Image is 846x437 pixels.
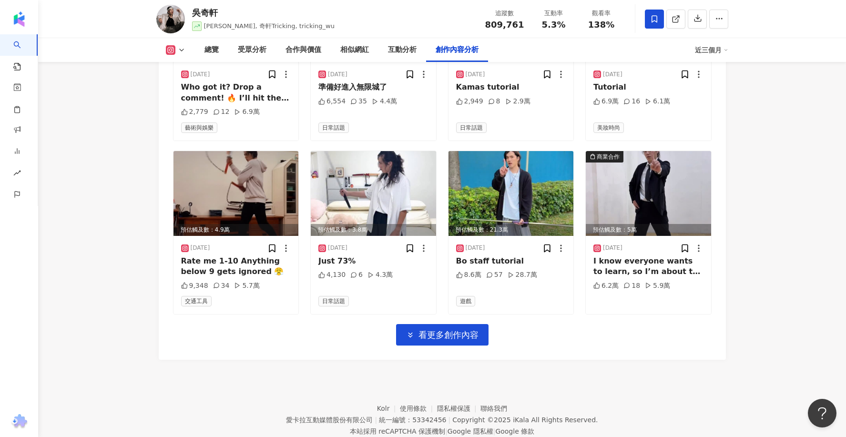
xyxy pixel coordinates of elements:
[367,270,393,280] div: 4.3萬
[695,42,728,58] div: 近三個月
[181,281,208,291] div: 9,348
[375,416,377,424] span: |
[350,97,367,106] div: 35
[593,256,703,277] div: I know everyone wants to learn, so I’m about to create an online Tricking course.
[318,296,349,306] span: 日常話題
[645,281,670,291] div: 5.9萬
[11,11,27,27] img: logo icon
[350,426,534,437] span: 本站採用 reCAPTCHA 保護機制
[10,414,29,429] img: chrome extension
[437,405,481,412] a: 隱私權保護
[466,244,485,252] div: [DATE]
[286,416,373,424] div: 愛卡拉互動媒體股份有限公司
[191,244,210,252] div: [DATE]
[495,427,534,435] a: Google 條款
[204,44,219,56] div: 總覽
[448,151,574,236] div: post-image預估觸及數：21.3萬
[192,7,335,19] div: 吳奇軒
[456,270,481,280] div: 8.6萬
[377,405,400,412] a: Kolr
[173,224,299,236] div: 預估觸及數：4.9萬
[285,44,321,56] div: 合作與價值
[488,97,500,106] div: 8
[234,107,259,117] div: 6.9萬
[318,270,346,280] div: 4,130
[181,256,291,277] div: Rate me 1-10 Anything below 9 gets ignored 😤
[173,151,299,236] div: post-image預估觸及數：4.9萬
[204,22,335,30] span: [PERSON_NAME], 奇軒Tricking, tricking_wu
[586,224,711,236] div: 預估觸及數：5萬
[448,224,574,236] div: 預估觸及數：21.3萬
[191,71,210,79] div: [DATE]
[372,97,397,106] div: 4.4萬
[234,281,259,291] div: 5.7萬
[340,44,369,56] div: 相似網紅
[808,399,836,427] iframe: Help Scout Beacon - Open
[311,224,436,236] div: 預估觸及數：3.8萬
[318,97,346,106] div: 6,554
[448,416,450,424] span: |
[13,34,32,71] a: search
[156,5,185,33] img: KOL Avatar
[181,107,208,117] div: 2,779
[456,97,483,106] div: 2,949
[311,151,436,236] img: post-image
[603,71,622,79] div: [DATE]
[452,416,598,424] div: Copyright © 2025 All Rights Reserved.
[448,151,574,236] img: post-image
[513,416,529,424] a: iKala
[318,256,428,266] div: Just 73%
[213,281,230,291] div: 34
[445,427,448,435] span: |
[388,44,417,56] div: 互動分析
[436,44,479,56] div: 創作內容分析
[181,122,217,133] span: 藝術與娛樂
[311,151,436,236] div: post-image預估觸及數：3.8萬
[593,97,619,106] div: 6.9萬
[400,405,437,412] a: 使用條款
[238,44,266,56] div: 受眾分析
[603,244,622,252] div: [DATE]
[493,427,496,435] span: |
[588,20,615,30] span: 138%
[645,97,670,106] div: 6.1萬
[213,107,230,117] div: 12
[466,71,485,79] div: [DATE]
[597,152,620,162] div: 商業合作
[486,270,503,280] div: 57
[485,20,524,30] span: 809,761
[536,9,572,18] div: 互動率
[583,9,620,18] div: 觀看率
[173,151,299,236] img: post-image
[593,82,703,92] div: Tutorial
[508,270,537,280] div: 28.7萬
[181,82,291,103] div: Who got it? Drop a comment! 🔥 I’ll hit the ❤️ for everyone who nailed it! #鬼滅之刃 #岩柱 #demonslayer⚔️
[418,330,479,340] span: 看更多創作內容
[456,256,566,266] div: Bo staff tutorial
[480,405,507,412] a: 聯絡我們
[593,122,624,133] span: 美妝時尚
[318,122,349,133] span: 日常話題
[350,270,363,280] div: 6
[318,82,428,92] div: 準備好進入無限城了
[505,97,530,106] div: 2.9萬
[456,82,566,92] div: Kamas tutorial
[623,97,640,106] div: 16
[456,296,475,306] span: 遊戲
[448,427,493,435] a: Google 隱私權
[181,296,212,306] span: 交通工具
[328,244,347,252] div: [DATE]
[586,151,711,236] div: post-image商業合作預估觸及數：5萬
[456,122,487,133] span: 日常話題
[13,163,21,185] span: rise
[396,324,489,346] button: 看更多創作內容
[379,416,446,424] div: 統一編號：53342456
[586,151,711,236] img: post-image
[485,9,524,18] div: 追蹤數
[328,71,347,79] div: [DATE]
[623,281,640,291] div: 18
[593,281,619,291] div: 6.2萬
[542,20,566,30] span: 5.3%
